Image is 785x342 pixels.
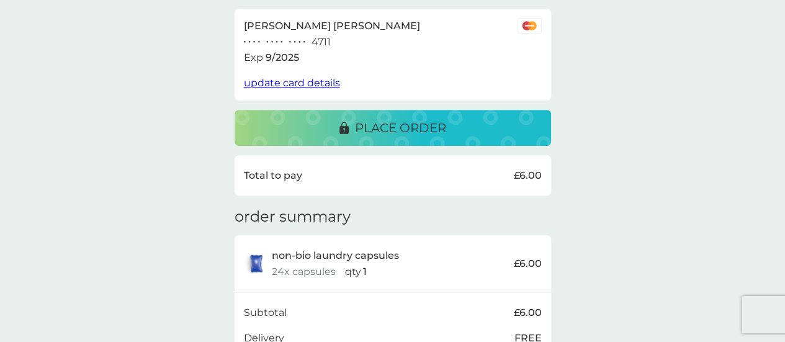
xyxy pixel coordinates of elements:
p: ● [248,39,251,45]
p: ● [253,39,256,45]
p: ● [289,39,292,45]
p: place order [355,118,446,138]
button: place order [235,110,551,146]
p: ● [271,39,274,45]
p: ● [294,39,296,45]
p: ● [266,39,269,45]
p: ● [303,39,305,45]
p: ● [258,39,260,45]
p: £6.00 [514,168,542,184]
p: non-bio laundry capsules [272,248,399,264]
p: £6.00 [514,256,542,272]
p: 9 / 2025 [266,50,299,66]
p: 24x capsules [272,264,336,280]
p: 4711 [312,34,331,50]
p: [PERSON_NAME] [PERSON_NAME] [244,18,420,34]
p: ● [276,39,278,45]
p: Exp [244,50,263,66]
button: update card details [244,75,340,91]
p: ● [280,39,283,45]
p: £6.00 [514,305,542,321]
p: Subtotal [244,305,287,321]
span: update card details [244,77,340,89]
h3: order summary [235,208,351,226]
p: ● [298,39,301,45]
p: ● [244,39,246,45]
p: 1 [363,264,367,280]
p: Total to pay [244,168,302,184]
p: qty [345,264,361,280]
